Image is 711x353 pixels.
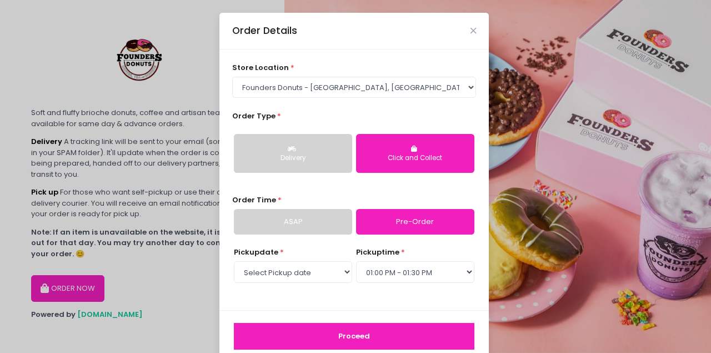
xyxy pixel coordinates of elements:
div: Click and Collect [364,153,467,163]
a: Pre-Order [356,209,474,235]
button: Proceed [234,323,474,350]
div: Delivery [242,153,344,163]
button: Delivery [234,134,352,173]
span: Pickup date [234,247,278,257]
div: Order Details [232,23,297,38]
button: Close [470,28,476,33]
span: Order Time [232,195,276,205]
a: ASAP [234,209,352,235]
span: store location [232,62,289,73]
span: Order Type [232,111,276,121]
span: pickup time [356,247,399,257]
button: Click and Collect [356,134,474,173]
